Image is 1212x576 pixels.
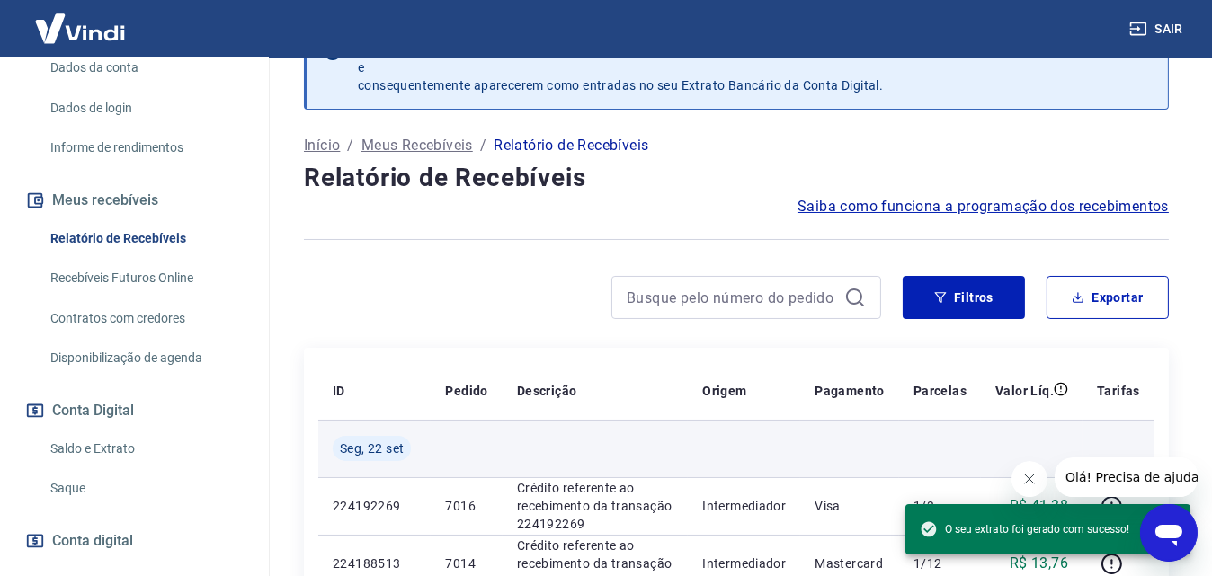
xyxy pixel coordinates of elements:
p: 224192269 [333,497,416,515]
a: Conta digital [22,521,247,561]
p: Intermediador [702,554,786,572]
input: Busque pelo número do pedido [627,284,837,311]
p: / [480,135,486,156]
a: Recebíveis Futuros Online [43,260,247,297]
a: Saque [43,470,247,507]
iframe: Mensagem da empresa [1055,457,1198,497]
p: Mastercard [815,554,885,572]
button: Exportar [1047,276,1169,319]
p: Pedido [445,382,487,400]
p: ID [333,382,345,400]
p: R$ 41,38 [1010,495,1068,517]
button: Filtros [903,276,1025,319]
p: Crédito referente ao recebimento da transação 224192269 [517,479,673,533]
span: Conta digital [52,528,133,554]
p: 1/3 [913,497,967,515]
iframe: Botão para abrir a janela de mensagens [1140,504,1198,562]
p: 7016 [445,497,487,515]
p: Relatório de Recebíveis [494,135,648,156]
p: Descrição [517,382,577,400]
p: 7014 [445,554,487,572]
p: 1/12 [913,554,967,572]
img: Vindi [22,1,138,56]
a: Meus Recebíveis [361,135,473,156]
a: Dados de login [43,90,247,127]
p: Após o envio das liquidações aparecerem no Relatório de Recebíveis, elas podem demorar algumas ho... [358,40,1127,94]
button: Conta Digital [22,391,247,430]
button: Sair [1126,13,1190,46]
a: Disponibilização de agenda [43,340,247,377]
p: R$ 13,76 [1010,553,1068,574]
a: Saiba como funciona a programação dos recebimentos [798,196,1169,217]
p: Visa [815,497,885,515]
p: Tarifas [1097,382,1140,400]
p: Valor Líq. [995,382,1054,400]
a: Dados da conta [43,49,247,86]
span: Olá! Precisa de ajuda? [11,13,151,27]
p: / [347,135,353,156]
button: Meus recebíveis [22,181,247,220]
p: Intermediador [702,497,786,515]
a: Início [304,135,340,156]
p: 224188513 [333,554,416,572]
h4: Relatório de Recebíveis [304,160,1169,196]
span: O seu extrato foi gerado com sucesso! [920,520,1129,538]
p: Pagamento [815,382,885,400]
iframe: Fechar mensagem [1011,461,1047,497]
p: Parcelas [913,382,967,400]
a: Saldo e Extrato [43,430,247,467]
a: Informe de rendimentos [43,129,247,166]
p: Origem [702,382,746,400]
a: Contratos com credores [43,300,247,337]
a: Relatório de Recebíveis [43,220,247,257]
span: Seg, 22 set [340,439,404,457]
